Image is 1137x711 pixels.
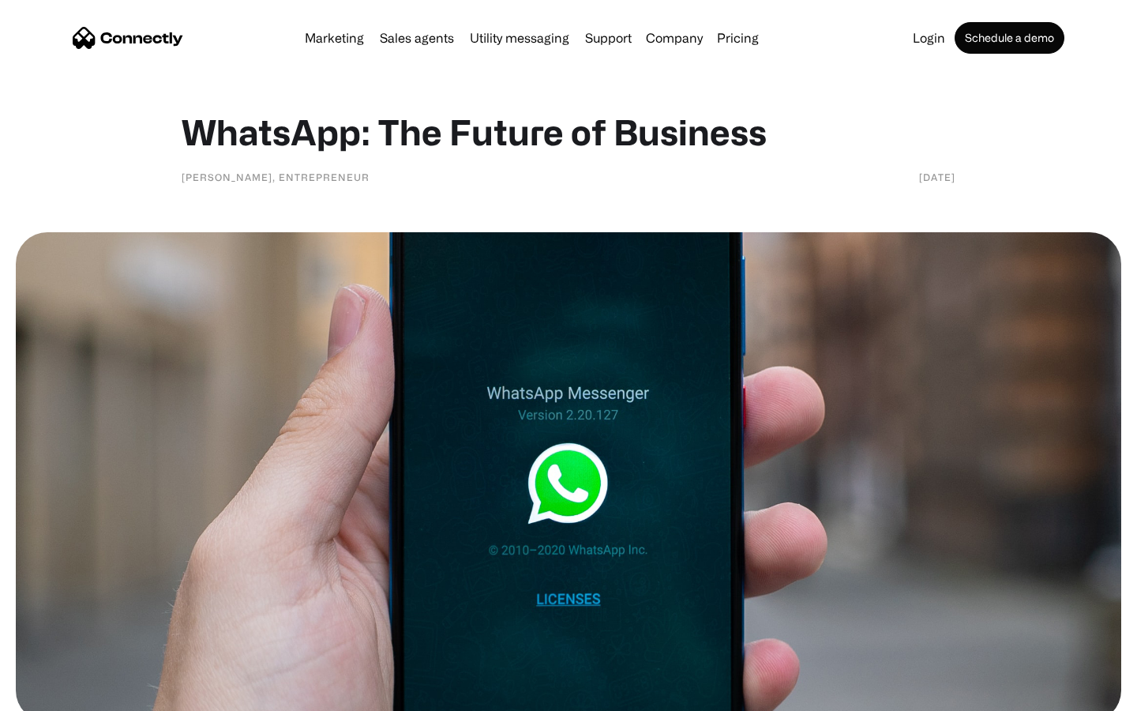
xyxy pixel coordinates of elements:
div: [DATE] [919,169,955,185]
div: Company [646,27,703,49]
a: Login [906,32,951,44]
a: Support [579,32,638,44]
ul: Language list [32,683,95,705]
a: Sales agents [373,32,460,44]
a: Utility messaging [463,32,576,44]
div: [PERSON_NAME], Entrepreneur [182,169,370,185]
aside: Language selected: English [16,683,95,705]
a: Marketing [298,32,370,44]
a: Schedule a demo [955,22,1064,54]
a: Pricing [711,32,765,44]
h1: WhatsApp: The Future of Business [182,111,955,153]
